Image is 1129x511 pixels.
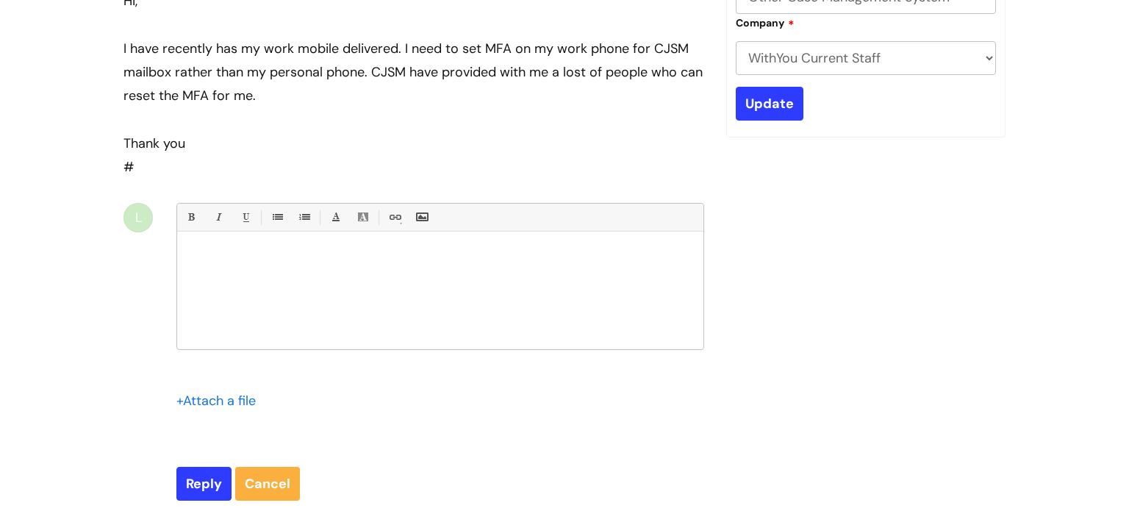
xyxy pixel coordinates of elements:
input: Update [736,87,803,121]
div: Attach a file [176,389,265,412]
a: Underline(Ctrl-U) [236,208,254,226]
input: Reply [176,467,232,501]
div: I have recently has my work mobile delivered. I need to set MFA on my work phone for CJSM mailbox... [123,37,704,108]
a: Link [385,208,404,226]
a: Back Color [354,208,372,226]
a: Cancel [235,467,300,501]
a: Insert Image... [412,208,431,226]
a: 1. Ordered List (Ctrl-Shift-8) [295,208,313,226]
a: Italic (Ctrl-I) [209,208,227,226]
div: Thank you [123,132,704,155]
a: • Unordered List (Ctrl-Shift-7) [268,208,286,226]
a: Font Color [326,208,345,226]
div: L [123,203,153,232]
label: Company [736,15,795,29]
a: Bold (Ctrl-B) [182,208,200,226]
